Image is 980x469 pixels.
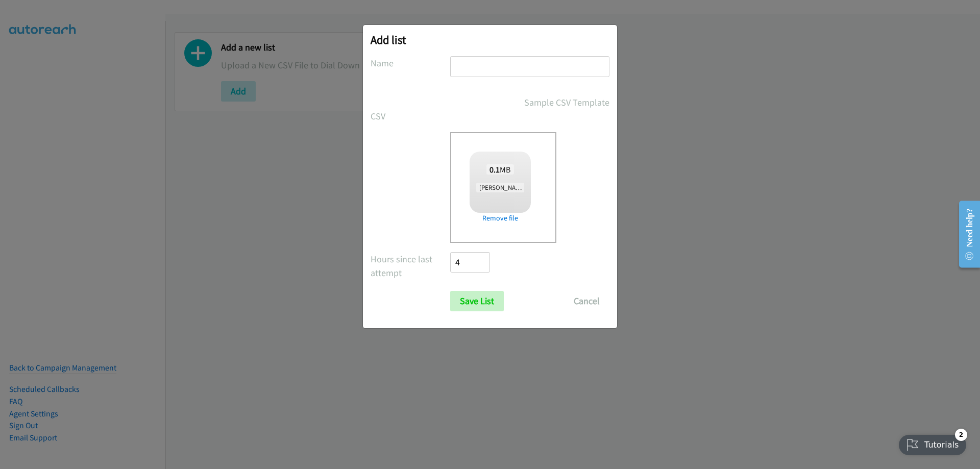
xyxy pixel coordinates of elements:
label: Name [371,56,450,70]
button: Cancel [564,291,609,311]
iframe: Resource Center [950,194,980,275]
input: Save List [450,291,504,311]
strong: 0.1 [489,164,500,175]
span: MB [486,164,514,175]
h2: Add list [371,33,609,47]
span: [PERSON_NAME] + Fujitsu FY25Q3 Hybrid IT Microsoft - Qualified NZ Only2.csv [476,183,695,192]
a: Sample CSV Template [524,95,609,109]
label: Hours since last attempt [371,252,450,280]
a: Remove file [470,213,531,224]
label: CSV [371,109,450,123]
iframe: Checklist [893,425,972,461]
